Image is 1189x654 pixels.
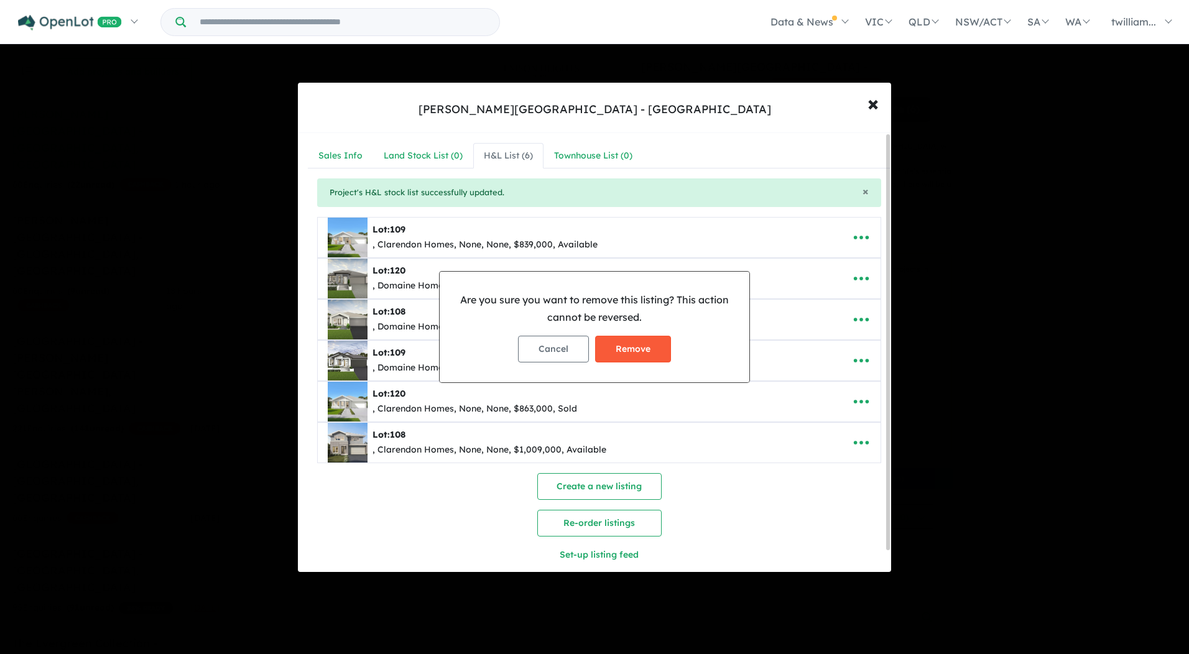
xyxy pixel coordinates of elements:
[595,336,671,362] button: Remove
[518,336,589,362] button: Cancel
[188,9,497,35] input: Try estate name, suburb, builder or developer
[450,292,739,325] p: Are you sure you want to remove this listing? This action cannot be reversed.
[1111,16,1156,28] span: twilliam...
[18,15,122,30] img: Openlot PRO Logo White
